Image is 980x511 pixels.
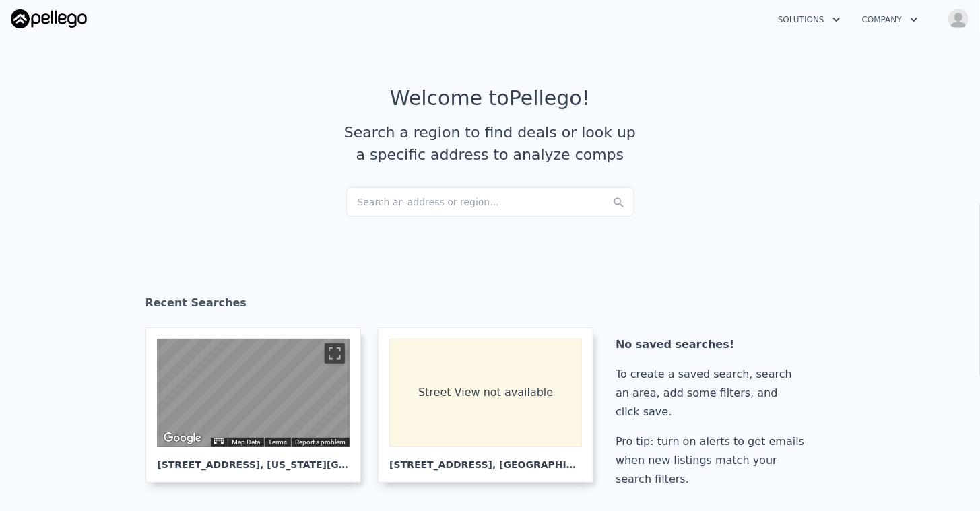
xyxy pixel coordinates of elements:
div: Welcome to Pellego ! [390,86,590,110]
div: Search an address or region... [346,187,634,217]
div: No saved searches! [616,335,810,354]
div: Recent Searches [145,284,835,327]
div: Street View not available [389,339,582,447]
a: Street View not available [STREET_ADDRESS], [GEOGRAPHIC_DATA] [378,327,604,483]
div: To create a saved search, search an area, add some filters, and click save. [616,365,810,421]
a: Terms (opens in new tab) [268,438,287,446]
button: Map Data [232,438,260,447]
a: Open this area in Google Maps (opens a new window) [160,430,205,447]
button: Toggle fullscreen view [325,343,345,364]
button: Keyboard shortcuts [214,438,224,444]
div: [STREET_ADDRESS] , [GEOGRAPHIC_DATA] [389,447,582,471]
div: Street View [157,339,350,447]
button: Company [851,7,929,32]
a: Report a problem [295,438,346,446]
div: Map [157,339,350,447]
img: Pellego [11,9,87,28]
img: avatar [948,8,969,30]
div: Search a region to find deals or look up a specific address to analyze comps [339,121,641,166]
img: Google [160,430,205,447]
div: [STREET_ADDRESS] , [US_STATE][GEOGRAPHIC_DATA] [157,447,350,471]
a: Map [STREET_ADDRESS], [US_STATE][GEOGRAPHIC_DATA] [145,327,372,483]
button: Solutions [767,7,851,32]
div: Pro tip: turn on alerts to get emails when new listings match your search filters. [616,432,810,489]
